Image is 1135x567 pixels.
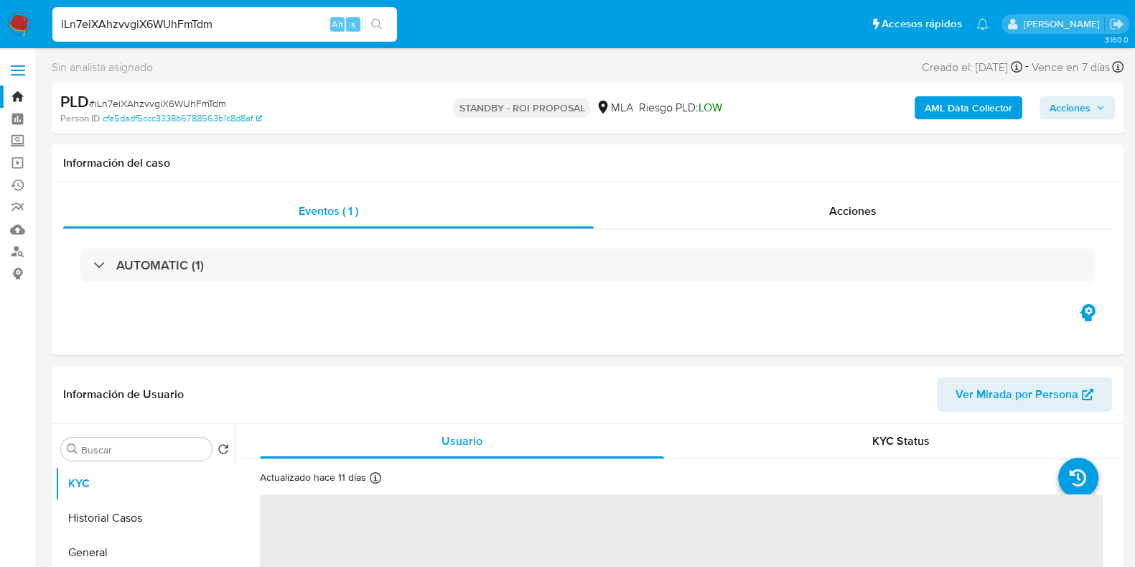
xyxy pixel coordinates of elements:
input: Buscar [81,443,206,456]
span: Riesgo PLD: [638,100,721,116]
p: Actualizado hace 11 días [260,471,366,484]
a: cfe5dadf5ccc3338b6788563b1c8d8af [103,112,262,125]
p: STANDBY - ROI PROPOSAL [453,98,590,118]
div: Creado el: [DATE] [922,57,1022,77]
span: Accesos rápidos [882,17,962,32]
span: Eventos ( 1 ) [299,203,358,219]
button: Acciones [1040,96,1115,119]
button: Historial Casos [55,501,235,535]
span: Usuario [442,433,482,449]
span: Sin analista asignado [52,60,153,75]
div: MLA [596,100,632,116]
div: AUTOMATIC (1) [80,249,1095,282]
h1: Información de Usuario [63,387,184,402]
button: search-icon [362,14,391,34]
button: KYC [55,466,235,501]
span: LOW [698,99,721,116]
span: # iLn7eiXAhzvvgiX6WUhFmTdm [89,96,226,111]
span: Alt [332,17,343,31]
a: Notificaciones [976,18,989,30]
button: AML Data Collector [915,96,1022,119]
a: Salir [1109,17,1124,32]
b: PLD [60,90,89,113]
span: Acciones [829,203,877,219]
span: Vence en 7 días [1032,60,1110,75]
span: - [1025,57,1029,77]
button: Volver al orden por defecto [218,443,229,459]
p: florencia.lera@mercadolibre.com [1023,17,1104,31]
span: s [351,17,355,31]
b: Person ID [60,112,100,125]
h1: Información del caso [63,156,1112,170]
span: KYC Status [872,433,930,449]
button: Buscar [67,443,78,455]
b: AML Data Collector [925,96,1012,119]
h3: AUTOMATIC (1) [116,257,204,273]
button: Ver Mirada por Persona [937,377,1112,412]
input: Buscar usuario o caso... [52,15,397,34]
span: Acciones [1050,96,1090,119]
span: Ver Mirada por Persona [956,377,1078,412]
